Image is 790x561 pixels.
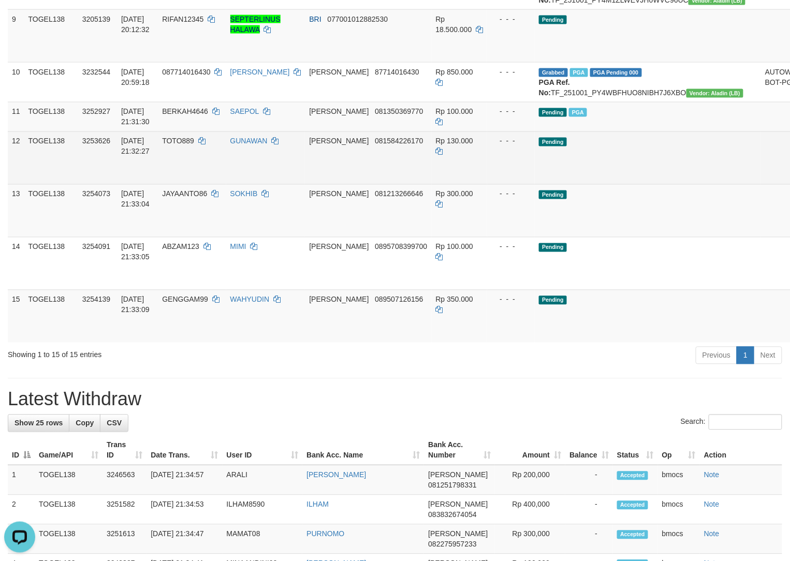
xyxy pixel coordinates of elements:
a: 1 [737,347,754,364]
span: [DATE] 20:12:32 [121,15,150,34]
a: Copy [69,415,100,432]
input: Search: [709,415,782,430]
span: 3254139 [82,296,111,304]
td: TOGEL138 [24,237,78,290]
th: Game/API: activate to sort column ascending [35,436,103,465]
td: 14 [8,237,24,290]
a: GUNAWAN [230,137,268,145]
th: Balance: activate to sort column ascending [565,436,613,465]
td: TOGEL138 [24,102,78,131]
span: Rp 130.000 [436,137,473,145]
span: [PERSON_NAME] [309,68,369,76]
a: WAHYUDIN [230,296,270,304]
td: bmocs [658,525,700,554]
td: 13 [8,184,24,237]
td: 10 [8,62,24,102]
a: SAEPOL [230,108,259,116]
td: 3246563 [103,465,147,495]
span: Copy 077001012882530 to clipboard [327,15,388,23]
span: Marked by bmocs [570,68,588,77]
td: 2 [8,495,35,525]
span: [PERSON_NAME] [309,108,369,116]
span: Copy 87714016430 to clipboard [375,68,419,76]
span: Grabbed [539,68,568,77]
span: 3254091 [82,243,111,251]
span: [DATE] 21:33:09 [121,296,150,314]
span: 087714016430 [162,68,210,76]
div: - - - [491,242,531,252]
td: Rp 300,000 [495,525,565,554]
td: MAMAT08 [223,525,303,554]
span: Pending [539,190,567,199]
a: ILHAM [306,500,329,509]
span: Copy 081584226170 to clipboard [375,137,423,145]
th: Trans ID: activate to sort column ascending [103,436,147,465]
a: SOKHIB [230,190,258,198]
td: TOGEL138 [24,9,78,62]
span: [DATE] 21:31:30 [121,108,150,126]
a: [PERSON_NAME] [306,471,366,479]
div: Showing 1 to 15 of 15 entries [8,346,321,360]
div: - - - [491,14,531,24]
span: Rp 100.000 [436,108,473,116]
span: Rp 300.000 [436,190,473,198]
a: CSV [100,415,128,432]
span: GENGGAM99 [162,296,208,304]
span: [DATE] 21:32:27 [121,137,150,156]
span: 3254073 [82,190,111,198]
span: RIFAN12345 [162,15,203,23]
span: JAYAANTO86 [162,190,207,198]
span: Copy 083832674054 to clipboard [428,511,476,519]
span: Copy 089507126156 to clipboard [375,296,423,304]
span: [PERSON_NAME] [428,530,488,538]
span: [PERSON_NAME] [309,296,369,304]
a: SEPTERLINUS HALAWA [230,15,281,34]
td: [DATE] 21:34:53 [147,495,222,525]
span: [PERSON_NAME] [309,190,369,198]
a: Previous [696,347,737,364]
td: 9 [8,9,24,62]
span: Vendor URL: https://dashboard.q2checkout.com/secure [686,89,743,98]
td: 3251582 [103,495,147,525]
td: TF_251001_PY4WBFHUO8NIBH7J6XBO [535,62,761,102]
th: Action [700,436,782,465]
th: Bank Acc. Number: activate to sort column ascending [424,436,495,465]
th: ID: activate to sort column descending [8,436,35,465]
span: ABZAM123 [162,243,199,251]
td: 3251613 [103,525,147,554]
a: [PERSON_NAME] [230,68,290,76]
a: Show 25 rows [8,415,69,432]
td: bmocs [658,495,700,525]
span: Show 25 rows [14,419,63,427]
span: 3252927 [82,108,111,116]
td: - [565,465,613,495]
label: Search: [681,415,782,430]
td: TOGEL138 [35,465,103,495]
span: Copy 081213266646 to clipboard [375,190,423,198]
td: TOGEL138 [35,525,103,554]
th: Op: activate to sort column ascending [658,436,700,465]
th: Bank Acc. Name: activate to sort column ascending [302,436,424,465]
td: 1 [8,465,35,495]
span: 3205139 [82,15,111,23]
th: Amount: activate to sort column ascending [495,436,565,465]
td: TOGEL138 [35,495,103,525]
span: [PERSON_NAME] [309,243,369,251]
td: [DATE] 21:34:47 [147,525,222,554]
span: Rp 100.000 [436,243,473,251]
span: Copy [76,419,94,427]
a: PURNOMO [306,530,344,538]
span: Rp 18.500.000 [436,15,472,34]
span: 3253626 [82,137,111,145]
span: [PERSON_NAME] [428,471,488,479]
td: ARALI [223,465,303,495]
span: Copy 0895708399700 to clipboard [375,243,427,251]
a: Note [704,530,720,538]
td: 15 [8,290,24,343]
a: Note [704,500,720,509]
span: TOTO889 [162,137,194,145]
th: Status: activate to sort column ascending [613,436,658,465]
span: Pending [539,108,567,117]
th: User ID: activate to sort column ascending [223,436,303,465]
div: - - - [491,67,531,77]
